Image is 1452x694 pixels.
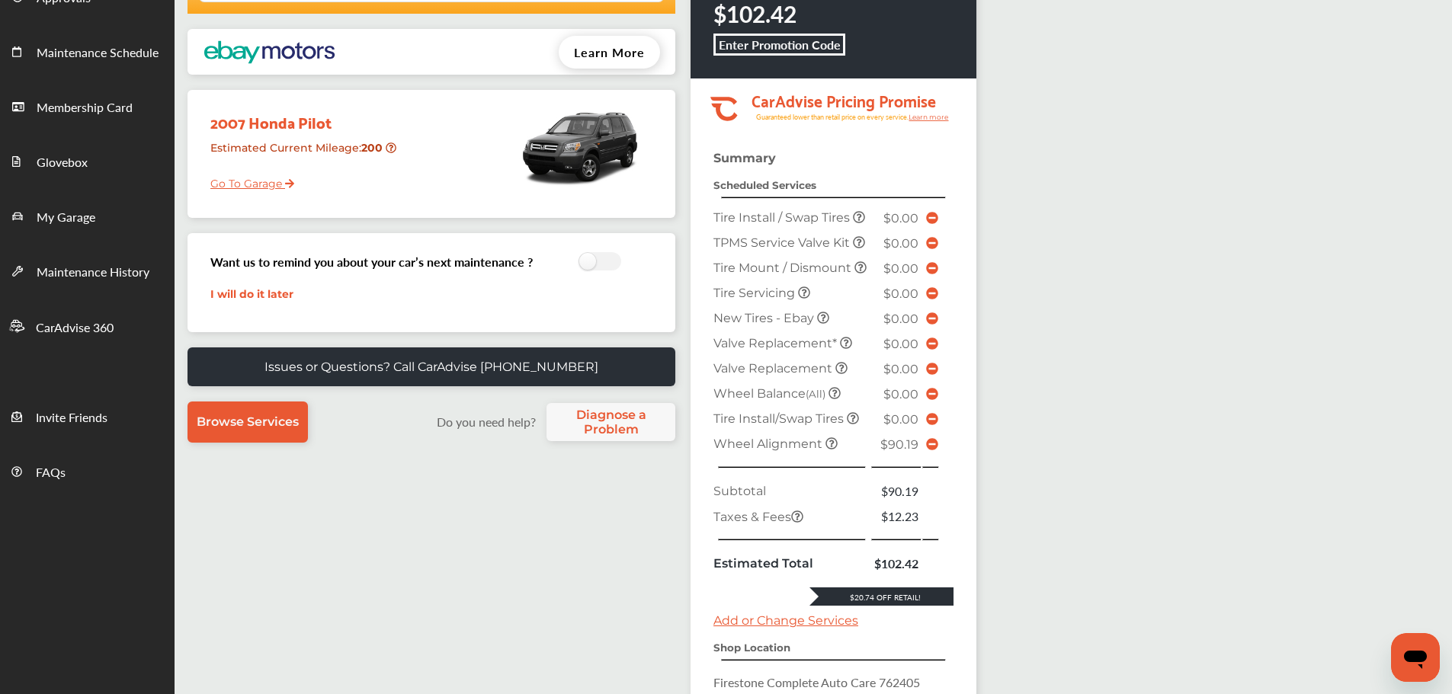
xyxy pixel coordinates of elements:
span: Taxes & Fees [713,510,803,524]
strong: Shop Location [713,641,790,654]
a: Go To Garage [199,165,294,194]
span: Invite Friends [36,408,107,428]
label: Do you need help? [429,413,543,430]
p: Issues or Questions? Call CarAdvise [PHONE_NUMBER] [264,360,598,374]
a: Maintenance History [1,243,174,298]
strong: Scheduled Services [713,179,816,191]
span: $0.00 [883,236,918,251]
td: $12.23 [870,504,922,529]
span: FAQs [36,463,66,483]
strong: 200 [361,141,386,155]
a: My Garage [1,188,174,243]
span: Browse Services [197,414,299,429]
span: $0.00 [883,362,918,376]
tspan: Guaranteed lower than retail price on every service. [756,112,909,122]
b: Enter Promotion Code [719,36,841,53]
td: $90.19 [870,478,922,504]
div: Estimated Current Mileage : [199,135,422,174]
span: Tire Install / Swap Tires [713,210,853,225]
span: Maintenance Schedule [37,43,159,63]
span: $0.00 [883,261,918,276]
td: Estimated Total [710,551,870,576]
div: $20.74 Off Retail! [809,592,954,603]
span: Valve Replacement [713,361,835,376]
span: $0.00 [883,286,918,301]
span: Membership Card [37,98,133,118]
span: Maintenance History [37,263,149,283]
span: $0.00 [883,387,918,401]
span: Firestone Complete Auto Care 762405 [713,673,920,691]
a: Add or Change Services [713,613,858,628]
td: Subtotal [710,478,870,504]
span: CarAdvise 360 [36,318,114,338]
span: Learn More [574,43,645,61]
td: $102.42 [870,551,922,576]
span: My Garage [37,208,95,228]
a: Membership Card [1,78,174,133]
span: TPMS Service Valve Kit [713,235,853,250]
tspan: CarAdvise Pricing Promise [752,86,936,114]
iframe: Button to launch messaging window [1391,633,1440,682]
strong: Summary [713,151,776,165]
h3: Want us to remind you about your car’s next maintenance ? [210,253,533,270]
a: Issues or Questions? Call CarAdvise [PHONE_NUMBER] [188,347,675,386]
a: Diagnose a Problem [547,403,675,441]
span: Glovebox [37,153,88,173]
img: mobile_4238_st0640_046.jpg [515,98,645,197]
div: 2007 Honda Pilot [199,98,422,135]
a: I will do it later [210,287,293,301]
span: Tire Servicing [713,286,798,300]
span: $0.00 [883,211,918,225]
span: Diagnose a Problem [554,408,668,437]
a: Browse Services [188,401,308,443]
a: Glovebox [1,133,174,188]
span: Wheel Balance [713,386,829,401]
a: Maintenance Schedule [1,24,174,78]
span: $0.00 [883,337,918,351]
span: $90.19 [880,437,918,452]
span: $0.00 [883,312,918,326]
span: Valve Replacement* [713,336,840,350]
span: $0.00 [883,412,918,427]
tspan: Learn more [909,113,949,121]
span: New Tires - Ebay [713,311,817,325]
span: Wheel Alignment [713,437,825,451]
span: Tire Mount / Dismount [713,261,854,275]
small: (All) [806,388,825,400]
span: Tire Install/Swap Tires [713,411,847,426]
